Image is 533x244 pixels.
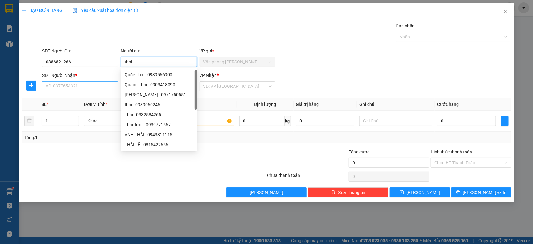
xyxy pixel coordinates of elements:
[88,116,153,126] span: Khác
[36,15,41,20] span: environment
[121,100,197,110] div: thái - 0939060246
[125,111,193,118] div: Thái - 0332584265
[349,149,369,154] span: Tổng cước
[501,116,509,126] button: plus
[36,4,88,12] b: [PERSON_NAME]
[200,73,217,78] span: VP Nhận
[125,131,193,138] div: ANH THÁI - 0943811115
[3,14,119,45] li: E11, Đường số 8, Khu dân cư Nông [GEOGRAPHIC_DATA], Kv.[GEOGRAPHIC_DATA], [GEOGRAPHIC_DATA]
[42,102,47,107] span: SL
[3,3,34,34] img: logo.jpg
[254,102,276,107] span: Định lượng
[125,71,193,78] div: Quốc Thái - 0939566900
[437,102,459,107] span: Cước hàng
[26,81,36,91] button: plus
[121,120,197,130] div: Thái Trân - 0939771567
[400,190,404,195] span: save
[3,45,119,53] li: 1900 8181
[22,8,26,12] span: plus
[125,121,193,128] div: Thái Trân - 0939771567
[27,83,36,88] span: plus
[396,23,415,28] label: Gán nhãn
[42,47,118,54] div: SĐT Người Gửi
[456,190,461,195] span: printer
[22,8,62,13] span: TẠO ĐƠN HÀNG
[250,189,283,196] span: [PERSON_NAME]
[407,189,440,196] span: [PERSON_NAME]
[463,189,507,196] span: [PERSON_NAME] và In
[125,81,193,88] div: Quang Thái - 0903418090
[338,189,365,196] span: Xóa Thông tin
[308,187,388,197] button: deleteXóa Thông tin
[24,116,34,126] button: delete
[359,116,432,126] input: Ghi Chú
[121,110,197,120] div: Thái - 0332584265
[451,187,511,197] button: printer[PERSON_NAME] và In
[121,80,197,90] div: Quang Thái - 0903418090
[357,98,435,111] th: Ghi chú
[267,172,348,183] div: Chưa thanh toán
[390,187,450,197] button: save[PERSON_NAME]
[125,91,193,98] div: [PERSON_NAME] - 0971750551
[24,134,206,141] div: Tổng: 1
[3,46,8,51] span: phone
[125,141,193,148] div: THÁI LÊ - 0815422656
[72,8,138,13] span: Yêu cầu xuất hóa đơn điện tử
[42,72,118,79] div: SĐT Người Nhận
[503,9,508,14] span: close
[121,140,197,150] div: THÁI LÊ - 0815422656
[162,116,234,126] input: VD: Bàn, Ghế
[121,90,197,100] div: Bùi Thái Dương - 0971750551
[431,149,472,154] label: Hình thức thanh toán
[296,116,355,126] input: 0
[296,102,319,107] span: Giá trị hàng
[84,102,107,107] span: Đơn vị tính
[501,118,508,123] span: plus
[226,187,307,197] button: [PERSON_NAME]
[121,130,197,140] div: ANH THÁI - 0943811115
[121,70,197,80] div: Quốc Thái - 0939566900
[125,101,193,108] div: thái - 0939060246
[331,190,336,195] span: delete
[203,57,272,67] span: Văn phòng Cao Thắng
[200,47,276,54] div: VP gửi
[285,116,291,126] span: kg
[72,8,77,13] img: icon
[121,47,197,54] div: Người gửi
[497,3,514,21] button: Close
